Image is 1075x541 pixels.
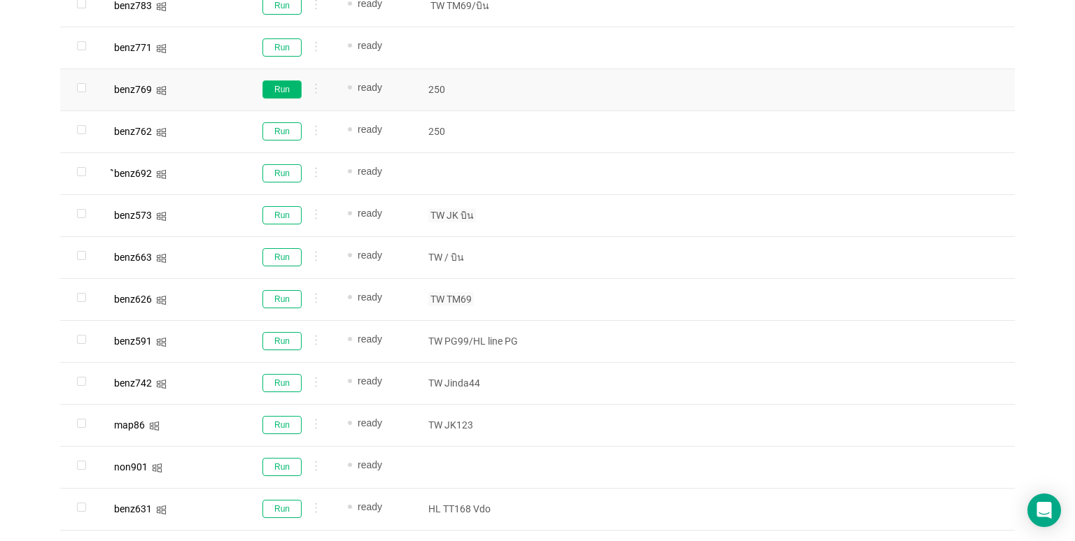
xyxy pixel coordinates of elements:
[262,38,302,57] button: Run
[114,210,152,220] div: benz573
[114,43,152,52] div: benz771
[114,85,152,94] div: benz769
[428,376,531,390] p: TW Jinda44
[114,504,152,514] div: benz631
[156,1,167,12] i: icon: windows
[428,208,476,222] span: TW JK บิน
[114,127,152,136] div: benz762
[156,85,167,96] i: icon: windows
[358,250,382,261] span: ready
[152,463,162,473] i: icon: windows
[156,169,167,180] i: icon: windows
[156,211,167,222] i: icon: windows
[262,332,302,350] button: Run
[262,80,302,99] button: Run
[156,253,167,264] i: icon: windows
[114,336,152,346] div: benz591
[262,164,302,182] button: Run
[358,333,382,345] span: ready
[114,420,145,430] div: map86
[114,378,152,388] div: benz742
[428,418,531,432] p: TW JK123
[358,166,382,177] span: ready
[428,334,531,348] p: TW PG99/HL line PG
[262,500,302,518] button: Run
[262,458,302,476] button: Run
[149,421,160,431] i: icon: windows
[156,505,167,515] i: icon: windows
[358,208,382,219] span: ready
[428,292,474,306] span: TW TM69
[358,375,382,387] span: ready
[156,127,167,138] i: icon: windows
[262,248,302,266] button: Run
[358,459,382,470] span: ready
[262,416,302,434] button: Run
[262,206,302,224] button: Run
[114,294,152,304] div: benz626
[358,291,382,303] span: ready
[1027,493,1061,527] div: Open Intercom Messenger
[428,82,531,96] p: 250
[358,82,382,93] span: ready
[156,295,167,305] i: icon: windows
[114,462,148,472] div: non901
[358,501,382,512] span: ready
[262,122,302,140] button: Run
[428,124,531,138] p: 250
[428,250,531,264] p: TW / บิน
[358,417,382,428] span: ready
[114,168,152,178] div: ิbenz692
[114,1,152,10] div: benz783
[358,124,382,135] span: ready
[262,374,302,392] button: Run
[358,40,382,51] span: ready
[156,43,167,54] i: icon: windows
[156,379,167,389] i: icon: windows
[114,252,152,262] div: benz663
[262,290,302,308] button: Run
[428,502,531,516] p: HL TT168 Vdo
[156,337,167,347] i: icon: windows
